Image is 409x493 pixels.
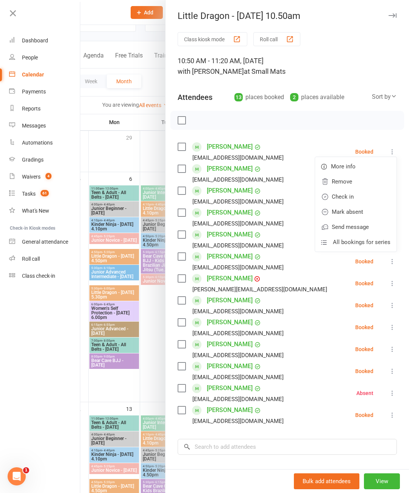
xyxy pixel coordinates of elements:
[356,390,373,396] div: Absent
[192,153,284,163] div: [EMAIL_ADDRESS][DOMAIN_NAME]
[22,140,53,146] div: Automations
[22,273,55,279] div: Class check-in
[355,303,373,308] div: Booked
[192,263,284,272] div: [EMAIL_ADDRESS][DOMAIN_NAME]
[192,328,284,338] div: [EMAIL_ADDRESS][DOMAIN_NAME]
[355,369,373,374] div: Booked
[207,360,253,372] a: [PERSON_NAME]
[364,473,400,489] button: View
[192,416,284,426] div: [EMAIL_ADDRESS][DOMAIN_NAME]
[22,123,46,129] div: Messages
[178,32,247,46] button: Class kiosk mode
[355,412,373,418] div: Booked
[355,259,373,264] div: Booked
[290,92,344,103] div: places available
[9,134,81,151] a: Automations
[207,316,253,328] a: [PERSON_NAME]
[192,175,284,185] div: [EMAIL_ADDRESS][DOMAIN_NAME]
[9,202,81,219] a: What's New
[315,174,397,189] a: Remove
[315,219,397,235] a: Send message
[9,233,81,250] a: General attendance kiosk mode
[22,89,46,95] div: Payments
[294,473,359,489] button: Bulk add attendees
[253,32,300,46] button: Roll call
[9,185,81,202] a: Tasks 61
[355,149,373,154] div: Booked
[207,141,253,153] a: [PERSON_NAME]
[192,350,284,360] div: [EMAIL_ADDRESS][DOMAIN_NAME]
[315,189,397,204] a: Check in
[178,439,397,455] input: Search to add attendees
[192,197,284,207] div: [EMAIL_ADDRESS][DOMAIN_NAME]
[9,267,81,285] a: Class kiosk mode
[165,11,409,21] div: Little Dragon - [DATE] 10.50am
[9,49,81,66] a: People
[234,92,284,103] div: places booked
[207,163,253,175] a: [PERSON_NAME]
[22,239,68,245] div: General attendance
[23,467,29,473] span: 1
[234,93,243,101] div: 13
[207,185,253,197] a: [PERSON_NAME]
[178,67,244,75] span: with [PERSON_NAME]
[9,66,81,83] a: Calendar
[45,173,52,179] span: 4
[22,174,41,180] div: Waivers
[9,100,81,117] a: Reports
[9,32,81,49] a: Dashboard
[207,207,253,219] a: [PERSON_NAME]
[355,325,373,330] div: Booked
[355,281,373,286] div: Booked
[9,83,81,100] a: Payments
[9,168,81,185] a: Waivers 4
[207,382,253,394] a: [PERSON_NAME]
[315,235,397,250] a: All bookings for series
[22,54,38,61] div: People
[192,372,284,382] div: [EMAIL_ADDRESS][DOMAIN_NAME]
[192,219,284,229] div: [EMAIL_ADDRESS][DOMAIN_NAME]
[333,238,390,247] span: All bookings for series
[290,93,298,101] div: 2
[178,92,212,103] div: Attendees
[9,250,81,267] a: Roll call
[9,151,81,168] a: Gradings
[22,157,44,163] div: Gradings
[22,72,44,78] div: Calendar
[22,37,48,44] div: Dashboard
[372,92,397,102] div: Sort by
[22,106,41,112] div: Reports
[207,272,253,285] a: [PERSON_NAME]
[315,204,397,219] a: Mark absent
[192,394,284,404] div: [EMAIL_ADDRESS][DOMAIN_NAME]
[207,229,253,241] a: [PERSON_NAME]
[192,241,284,250] div: [EMAIL_ADDRESS][DOMAIN_NAME]
[355,347,373,352] div: Booked
[9,117,81,134] a: Messages
[315,159,397,174] a: More info
[22,256,40,262] div: Roll call
[207,404,253,416] a: [PERSON_NAME]
[22,191,36,197] div: Tasks
[8,467,26,485] iframe: Intercom live chat
[192,306,284,316] div: [EMAIL_ADDRESS][DOMAIN_NAME]
[178,56,397,77] div: 10:50 AM - 11:20 AM, [DATE]
[207,294,253,306] a: [PERSON_NAME]
[207,338,253,350] a: [PERSON_NAME]
[244,67,286,75] span: at Small Mats
[22,208,49,214] div: What's New
[41,190,49,196] span: 61
[331,162,356,171] span: More info
[192,285,327,294] div: [PERSON_NAME][EMAIL_ADDRESS][DOMAIN_NAME]
[207,250,253,263] a: [PERSON_NAME]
